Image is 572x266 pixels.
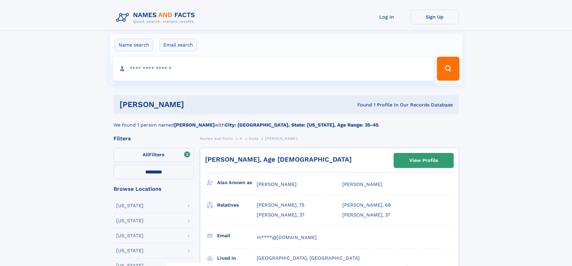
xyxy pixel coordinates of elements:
[217,253,257,263] h3: Lived in
[217,200,257,210] h3: Relatives
[116,203,144,208] div: [US_STATE]
[217,178,257,188] h3: Also known as
[116,233,144,238] div: [US_STATE]
[257,181,297,187] span: [PERSON_NAME]
[116,248,144,253] div: [US_STATE]
[394,153,453,168] a: View Profile
[174,122,215,128] b: [PERSON_NAME]
[249,135,258,142] a: Koda
[143,152,149,157] span: All
[113,10,200,26] img: Logo Names and Facts
[113,57,434,81] input: search input
[113,114,459,129] div: We found 1 person named with .
[113,186,194,192] div: Browse Locations
[113,148,194,162] label: Filters
[411,10,459,24] a: Sign Up
[200,135,233,142] a: Names and Facts
[159,39,197,51] label: Email search
[217,231,257,241] h3: Email
[113,136,194,141] div: Filters
[342,181,382,187] span: [PERSON_NAME]
[249,136,258,141] span: Koda
[257,212,304,218] a: [PERSON_NAME], 37
[116,218,144,223] div: [US_STATE]
[240,135,242,142] a: K
[120,101,271,108] h1: [PERSON_NAME]
[409,154,438,167] div: View Profile
[363,10,411,24] a: Log In
[342,212,390,218] a: [PERSON_NAME], 37
[205,156,352,163] a: [PERSON_NAME], Age [DEMOGRAPHIC_DATA]
[265,136,297,141] span: [PERSON_NAME]
[115,39,153,51] label: Name search
[342,202,391,208] a: [PERSON_NAME], 68
[225,122,378,128] b: City: [GEOGRAPHIC_DATA], State: [US_STATE], Age Range: 35-45
[240,136,242,141] span: K
[437,57,459,81] button: Search Button
[257,255,360,261] span: [GEOGRAPHIC_DATA], [GEOGRAPHIC_DATA]
[257,202,304,208] a: [PERSON_NAME], 75
[271,102,453,108] div: Found 1 Profile In Our Records Database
